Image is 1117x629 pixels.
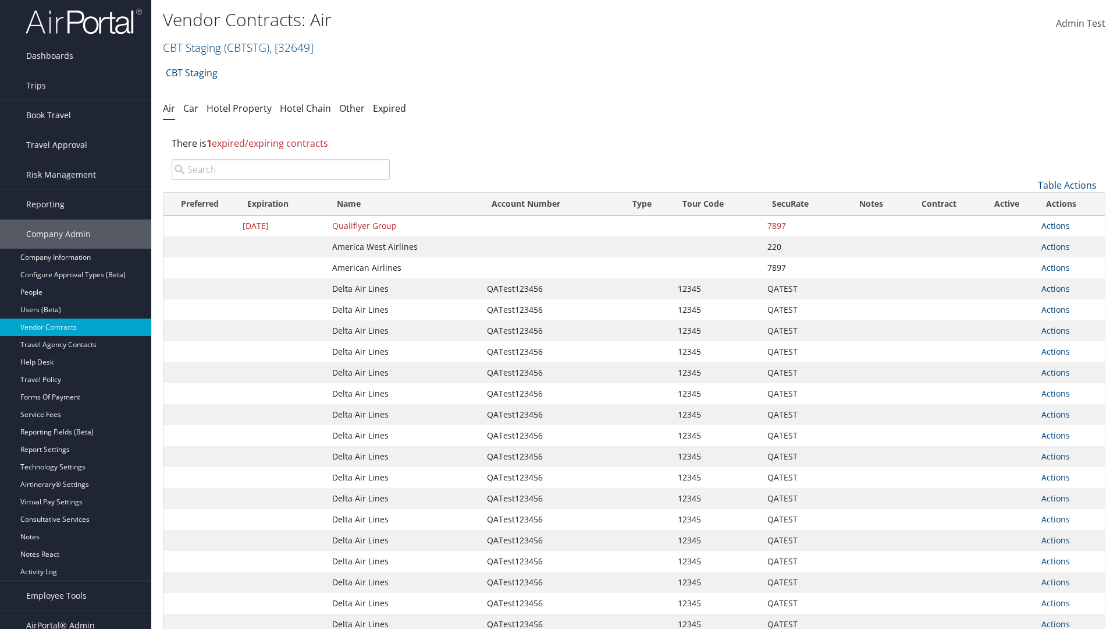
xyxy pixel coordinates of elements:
[26,160,96,189] span: Risk Management
[26,130,87,160] span: Travel Approval
[269,40,314,55] span: , [ 32649 ]
[762,593,842,614] td: QATEST
[672,572,762,593] td: 12345
[326,446,481,467] td: Delta Air Lines
[481,404,622,425] td: QATest123456
[207,102,272,115] a: Hotel Property
[1041,346,1070,357] a: Actions
[326,278,481,299] td: Delta Air Lines
[26,190,65,219] span: Reporting
[26,581,87,610] span: Employee Tools
[762,362,842,383] td: QATEST
[339,102,365,115] a: Other
[672,341,762,362] td: 12345
[672,488,762,509] td: 12345
[326,467,481,488] td: Delta Air Lines
[762,193,842,215] th: SecuRate: activate to sort column ascending
[672,278,762,299] td: 12345
[237,215,326,236] td: [DATE]
[672,383,762,404] td: 12345
[481,425,622,446] td: QATest123456
[481,383,622,404] td: QATest123456
[1041,283,1070,294] a: Actions
[481,572,622,593] td: QATest123456
[762,530,842,551] td: QATEST
[1041,535,1070,546] a: Actions
[762,257,842,278] td: 7897
[1041,556,1070,567] a: Actions
[163,128,1105,159] div: There is
[1041,514,1070,525] a: Actions
[326,341,481,362] td: Delta Air Lines
[481,341,622,362] td: QATest123456
[280,102,331,115] a: Hotel Chain
[207,137,212,150] strong: 1
[762,215,842,236] td: 7897
[1041,409,1070,420] a: Actions
[26,8,142,35] img: airportal-logo.png
[326,215,481,236] td: Qualiflyer Group
[622,193,672,215] th: Type: activate to sort column ascending
[481,446,622,467] td: QATest123456
[762,509,842,530] td: QATEST
[163,8,791,32] h1: Vendor Contracts: Air
[1056,6,1105,42] a: Admin Test
[373,102,406,115] a: Expired
[481,299,622,320] td: QATest123456
[481,193,622,215] th: Account Number: activate to sort column ascending
[1041,388,1070,399] a: Actions
[326,299,481,320] td: Delta Air Lines
[1038,179,1097,192] a: Table Actions
[762,404,842,425] td: QATEST
[237,193,326,215] th: Expiration: activate to sort column descending
[481,467,622,488] td: QATest123456
[326,383,481,404] td: Delta Air Lines
[1041,577,1070,588] a: Actions
[481,509,622,530] td: QATest123456
[1041,430,1070,441] a: Actions
[481,488,622,509] td: QATest123456
[762,320,842,341] td: QATEST
[762,446,842,467] td: QATEST
[326,509,481,530] td: Delta Air Lines
[672,404,762,425] td: 12345
[1041,304,1070,315] a: Actions
[183,102,198,115] a: Car
[672,593,762,614] td: 12345
[163,102,175,115] a: Air
[481,362,622,383] td: QATest123456
[163,40,314,55] a: CBT Staging
[481,551,622,572] td: QATest123456
[26,71,46,100] span: Trips
[672,425,762,446] td: 12345
[172,159,390,180] input: Search
[762,236,842,257] td: 220
[26,220,91,249] span: Company Admin
[842,193,900,215] th: Notes: activate to sort column ascending
[672,467,762,488] td: 12345
[672,446,762,467] td: 12345
[481,320,622,341] td: QATest123456
[672,320,762,341] td: 12345
[26,101,71,130] span: Book Travel
[326,593,481,614] td: Delta Air Lines
[1041,472,1070,483] a: Actions
[900,193,978,215] th: Contract: activate to sort column ascending
[762,488,842,509] td: QATEST
[326,193,481,215] th: Name: activate to sort column ascending
[326,572,481,593] td: Delta Air Lines
[1041,220,1070,231] a: Actions
[26,41,73,70] span: Dashboards
[672,299,762,320] td: 12345
[762,572,842,593] td: QATEST
[1041,325,1070,336] a: Actions
[672,551,762,572] td: 12345
[762,425,842,446] td: QATEST
[762,551,842,572] td: QATEST
[481,593,622,614] td: QATest123456
[762,467,842,488] td: QATEST
[1056,17,1105,30] span: Admin Test
[207,137,328,150] span: expired/expiring contracts
[326,488,481,509] td: Delta Air Lines
[224,40,269,55] span: ( CBTSTG )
